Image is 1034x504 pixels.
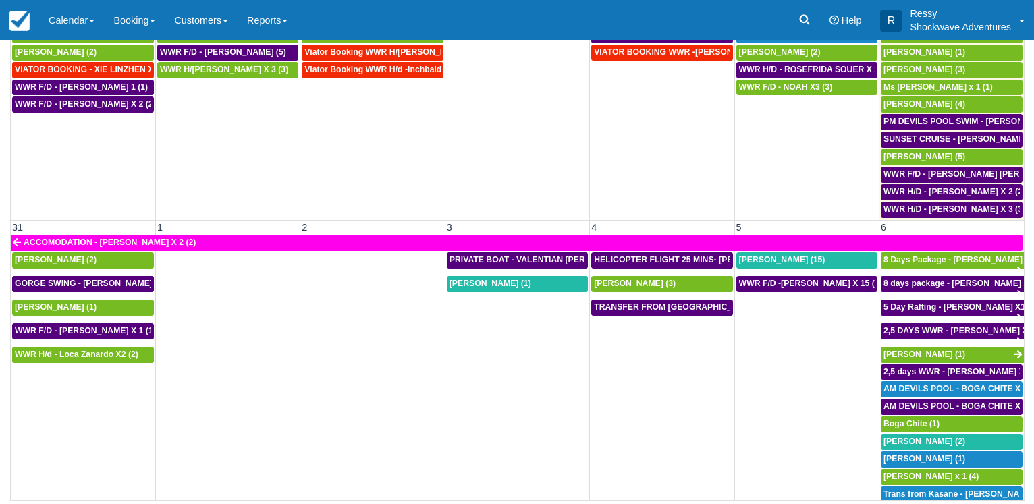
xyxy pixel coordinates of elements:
[739,65,892,74] span: WWR H/D - ROSEFRIDA SOUER X 2 (2)
[591,45,732,61] a: VIATOR BOOKING WWR -[PERSON_NAME] X2 (2)
[881,451,1023,468] a: [PERSON_NAME] (1)
[879,222,888,233] span: 6
[881,381,1023,397] a: AM DEVILS POOL - BOGA CHITE X 1 (1)
[12,80,154,96] a: WWR F/D - [PERSON_NAME] 1 (1)
[12,45,154,61] a: [PERSON_NAME] (2)
[883,99,965,109] span: [PERSON_NAME] (4)
[594,302,918,312] span: TRANSFER FROM [GEOGRAPHIC_DATA] TO VIC FALLS - [PERSON_NAME] X 1 (1)
[881,364,1023,381] a: 2,5 days WWR - [PERSON_NAME] X2 (2)
[883,454,965,464] span: [PERSON_NAME] (1)
[881,45,1023,61] a: [PERSON_NAME] (1)
[160,47,286,57] span: WWR F/D - [PERSON_NAME] (5)
[591,300,732,316] a: TRANSFER FROM [GEOGRAPHIC_DATA] TO VIC FALLS - [PERSON_NAME] X 1 (1)
[881,486,1023,503] a: Trans from Kasane - [PERSON_NAME] X4 (4)
[735,222,743,233] span: 5
[883,152,965,161] span: [PERSON_NAME] (5)
[881,469,1023,485] a: [PERSON_NAME] x 1 (4)
[881,167,1023,183] a: WWR F/D - [PERSON_NAME] [PERSON_NAME] OHKKA X1 (1)
[12,300,154,316] a: [PERSON_NAME] (1)
[881,202,1023,218] a: WWR H/D - [PERSON_NAME] X 3 (3)
[300,222,308,233] span: 2
[881,114,1023,130] a: PM DEVILS POOL SWIM - [PERSON_NAME] X 2 (2)
[302,45,443,61] a: Viator Booking WWR H/[PERSON_NAME] X 8 (8)
[736,62,877,78] a: WWR H/D - ROSEFRIDA SOUER X 2 (2)
[156,222,164,233] span: 1
[883,472,979,481] span: [PERSON_NAME] x 1 (4)
[881,252,1024,269] a: 8 Days Package - [PERSON_NAME] (1)
[15,326,156,335] span: WWR F/D - [PERSON_NAME] X 1 (1)
[881,80,1023,96] a: Ms [PERSON_NAME] x 1 (1)
[739,255,825,264] span: [PERSON_NAME] (15)
[594,255,813,264] span: HELICOPTER FLIGHT 25 MINS- [PERSON_NAME] X1 (1)
[15,82,148,92] span: WWR F/D - [PERSON_NAME] 1 (1)
[15,99,156,109] span: WWR F/D - [PERSON_NAME] X 2 (2)
[883,47,965,57] span: [PERSON_NAME] (1)
[736,80,877,96] a: WWR F/D - NOAH X3 (3)
[880,10,902,32] div: R
[883,204,1025,214] span: WWR H/D - [PERSON_NAME] X 3 (3)
[12,62,154,78] a: VIATOR BOOKING - XIE LINZHEN X4 (4)
[739,82,833,92] span: WWR F/D - NOAH X3 (3)
[881,323,1024,339] a: 2,5 DAYS WWR - [PERSON_NAME] X1 (1)
[15,47,97,57] span: [PERSON_NAME] (2)
[910,7,1011,20] p: Ressy
[736,252,877,269] a: [PERSON_NAME] (15)
[591,252,732,269] a: HELICOPTER FLIGHT 25 MINS- [PERSON_NAME] X1 (1)
[739,47,821,57] span: [PERSON_NAME] (2)
[883,437,965,446] span: [PERSON_NAME] (2)
[304,65,540,74] span: Viator Booking WWR H/d -Inchbald [PERSON_NAME] X 4 (4)
[881,347,1024,363] a: [PERSON_NAME] (1)
[881,276,1024,292] a: 8 days package - [PERSON_NAME] X1 (1)
[160,65,288,74] span: WWR H/[PERSON_NAME] X 3 (3)
[15,255,97,264] span: [PERSON_NAME] (2)
[736,276,877,292] a: WWR F/D -[PERSON_NAME] X 15 (15)
[883,82,993,92] span: Ms [PERSON_NAME] x 1 (1)
[15,65,171,74] span: VIATOR BOOKING - XIE LINZHEN X4 (4)
[881,184,1023,200] a: WWR H/D - [PERSON_NAME] X 2 (2)
[591,276,732,292] a: [PERSON_NAME] (3)
[302,62,443,78] a: Viator Booking WWR H/d -Inchbald [PERSON_NAME] X 4 (4)
[736,45,877,61] a: [PERSON_NAME] (2)
[447,252,588,269] a: PRIVATE BOAT - VALENTIAN [PERSON_NAME] X 4 (4)
[842,15,862,26] span: Help
[881,132,1023,148] a: SUNSET CRUISE - [PERSON_NAME] X1 (5)
[12,323,154,339] a: WWR F/D - [PERSON_NAME] X 1 (1)
[445,222,454,233] span: 3
[881,149,1023,165] a: [PERSON_NAME] (5)
[11,235,1023,251] a: ACCOMODATION - [PERSON_NAME] X 2 (2)
[9,11,30,31] img: checkfront-main-nav-mini-logo.png
[15,349,138,359] span: WWR H/d - Loca Zanardo X2 (2)
[881,434,1023,450] a: [PERSON_NAME] (2)
[11,222,24,233] span: 31
[883,349,965,359] span: [PERSON_NAME] (1)
[15,279,180,288] span: GORGE SWING - [PERSON_NAME] X 2 (2)
[594,279,676,288] span: [PERSON_NAME] (3)
[304,47,494,57] span: Viator Booking WWR H/[PERSON_NAME] X 8 (8)
[450,255,661,264] span: PRIVATE BOAT - VALENTIAN [PERSON_NAME] X 4 (4)
[910,20,1011,34] p: Shockwave Adventures
[24,237,196,247] span: ACCOMODATION - [PERSON_NAME] X 2 (2)
[12,252,154,269] a: [PERSON_NAME] (2)
[881,416,1023,432] a: Boga Chite (1)
[881,62,1023,78] a: [PERSON_NAME] (3)
[883,419,940,428] span: Boga Chite (1)
[881,300,1024,316] a: 5 Day Rafting - [PERSON_NAME] X1 (1)
[594,47,789,57] span: VIATOR BOOKING WWR -[PERSON_NAME] X2 (2)
[829,16,839,25] i: Help
[739,279,887,288] span: WWR F/D -[PERSON_NAME] X 15 (15)
[590,222,598,233] span: 4
[883,65,965,74] span: [PERSON_NAME] (3)
[157,45,298,61] a: WWR F/D - [PERSON_NAME] (5)
[12,96,154,113] a: WWR F/D - [PERSON_NAME] X 2 (2)
[881,96,1023,113] a: [PERSON_NAME] (4)
[883,187,1025,196] span: WWR H/D - [PERSON_NAME] X 2 (2)
[881,399,1023,415] a: AM DEVILS POOL - BOGA CHITE X 1 (1)
[12,347,154,363] a: WWR H/d - Loca Zanardo X2 (2)
[15,302,97,312] span: [PERSON_NAME] (1)
[450,279,531,288] span: [PERSON_NAME] (1)
[447,276,588,292] a: [PERSON_NAME] (1)
[12,276,154,292] a: GORGE SWING - [PERSON_NAME] X 2 (2)
[157,62,298,78] a: WWR H/[PERSON_NAME] X 3 (3)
